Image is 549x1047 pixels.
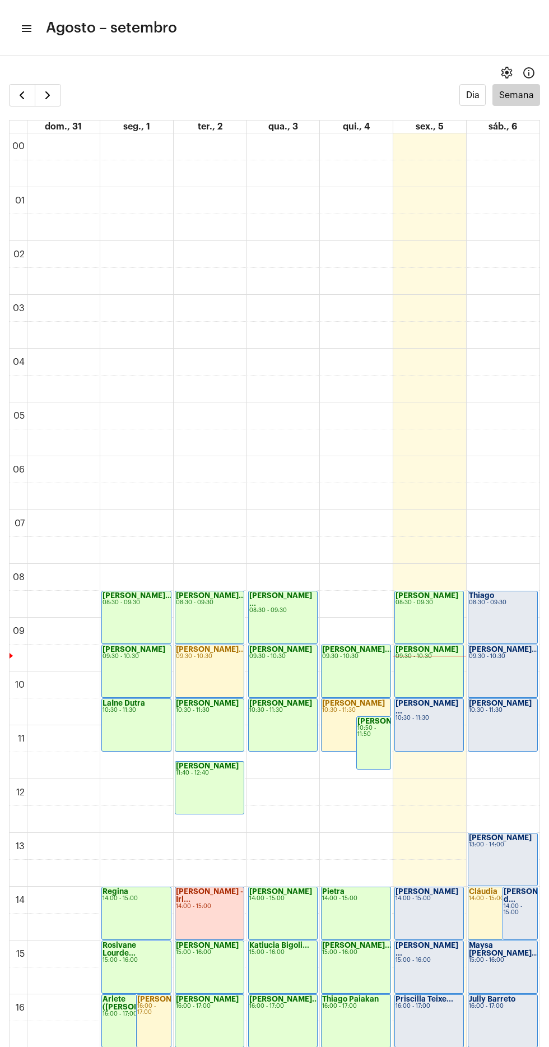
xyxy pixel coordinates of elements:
[35,84,61,106] button: Próximo Semana
[469,896,537,902] div: 14:00 - 15:00
[103,699,145,707] strong: LaÍne Dutra
[13,841,27,851] div: 13
[13,196,27,206] div: 01
[16,734,27,744] div: 11
[495,62,518,84] button: settings
[176,770,243,776] div: 11:40 - 12:40
[396,654,463,660] div: 09:30 - 10:30
[13,680,27,690] div: 10
[137,995,207,1003] strong: [PERSON_NAME]...
[469,654,537,660] div: 09:30 - 10:30
[469,600,537,606] div: 08:30 - 09:30
[103,995,175,1011] strong: Arlete ([PERSON_NAME]...
[322,896,389,902] div: 14:00 - 15:00
[486,121,519,133] a: 6 de setembro de 2025
[11,626,27,636] div: 09
[176,600,243,606] div: 08:30 - 09:30
[11,465,27,475] div: 06
[469,707,537,714] div: 10:30 - 11:30
[322,699,385,707] strong: [PERSON_NAME]
[341,121,372,133] a: 4 de setembro de 2025
[396,715,463,721] div: 10:30 - 11:30
[11,411,27,421] div: 05
[357,717,420,725] strong: [PERSON_NAME]
[137,1003,170,1016] div: 16:00 - 17:00
[469,699,532,707] strong: [PERSON_NAME]
[103,646,165,653] strong: [PERSON_NAME]
[396,1003,463,1009] div: 16:00 - 17:00
[322,646,392,653] strong: [PERSON_NAME]...
[322,707,389,714] div: 10:30 - 11:30
[396,646,458,653] strong: [PERSON_NAME]
[322,888,345,895] strong: Pietra
[322,1003,389,1009] div: 16:00 - 17:00
[176,904,243,910] div: 14:00 - 15:00
[13,1003,27,1013] div: 16
[396,592,458,599] strong: [PERSON_NAME]
[10,141,27,151] div: 00
[9,84,35,106] button: Semana Anterior
[249,949,317,956] div: 15:00 - 16:00
[176,888,243,903] strong: [PERSON_NAME] - Irl...
[469,1003,537,1009] div: 16:00 - 17:00
[396,888,458,895] strong: [PERSON_NAME]
[13,895,27,905] div: 14
[396,699,458,715] strong: [PERSON_NAME] ...
[322,995,379,1003] strong: Thiago Paiakan
[196,121,225,133] a: 2 de setembro de 2025
[11,572,27,582] div: 08
[522,66,536,80] mat-icon: Info
[103,707,170,714] div: 10:30 - 11:30
[469,888,497,895] strong: Cláudia
[249,942,309,949] strong: Katiucia Bigoli...
[396,942,458,957] strong: [PERSON_NAME] ...
[11,303,27,313] div: 03
[249,646,312,653] strong: [PERSON_NAME]
[500,66,513,80] span: settings
[492,84,540,106] button: Semana
[176,707,243,714] div: 10:30 - 11:30
[469,942,538,957] strong: Maysa [PERSON_NAME]...
[14,949,27,959] div: 15
[322,654,389,660] div: 09:30 - 10:30
[11,357,27,367] div: 04
[20,22,31,35] mat-icon: sidenav icon
[469,646,538,653] strong: [PERSON_NAME]...
[249,699,312,707] strong: [PERSON_NAME]
[121,121,152,133] a: 1 de setembro de 2025
[46,19,177,37] span: Agosto – setembro
[12,518,27,529] div: 07
[176,762,239,770] strong: [PERSON_NAME]
[176,654,243,660] div: 09:30 - 10:30
[249,608,317,614] div: 08:30 - 09:30
[176,592,245,599] strong: [PERSON_NAME]...
[176,1003,243,1009] div: 16:00 - 17:00
[518,62,540,84] button: Info
[396,995,453,1003] strong: Priscilla Teixe...
[176,949,243,956] div: 15:00 - 16:00
[176,995,239,1003] strong: [PERSON_NAME]
[413,121,446,133] a: 5 de setembro de 2025
[357,725,390,738] div: 10:50 - 11:50
[469,957,537,963] div: 15:00 - 16:00
[176,699,239,707] strong: [PERSON_NAME]
[469,592,494,599] strong: Thiago
[249,888,312,895] strong: [PERSON_NAME]
[459,84,486,106] button: Dia
[103,654,170,660] div: 09:30 - 10:30
[396,896,463,902] div: 14:00 - 15:00
[322,942,392,949] strong: [PERSON_NAME]...
[266,121,300,133] a: 3 de setembro de 2025
[176,646,245,653] strong: [PERSON_NAME]...
[249,707,317,714] div: 10:30 - 11:30
[249,1003,317,1009] div: 16:00 - 17:00
[469,842,537,848] div: 13:00 - 14:00
[249,654,317,660] div: 09:30 - 10:30
[43,121,84,133] a: 31 de agosto de 2025
[469,834,532,841] strong: [PERSON_NAME]
[103,1011,170,1017] div: 16:00 - 17:00
[322,949,389,956] div: 15:00 - 16:00
[103,600,170,606] div: 08:30 - 09:30
[11,249,27,260] div: 02
[103,942,136,957] strong: Rosivane Lourde...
